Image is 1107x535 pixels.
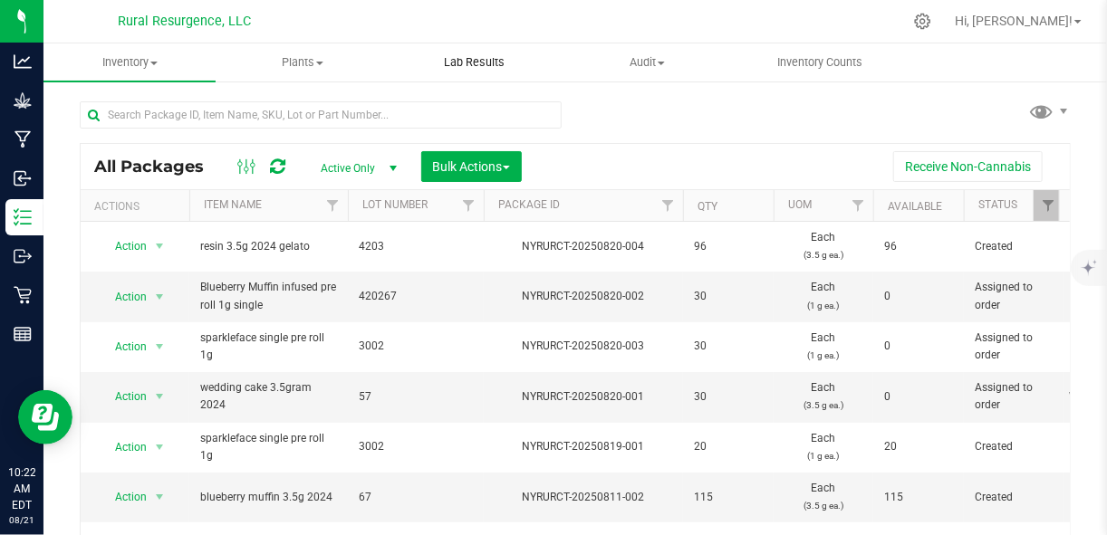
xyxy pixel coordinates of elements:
[481,438,686,455] div: NYRURCT-20250819-001
[99,334,148,359] span: Action
[200,330,337,364] span: sparkleface single pre roll 1g
[561,43,733,81] a: Audit
[80,101,562,129] input: Search Package ID, Item Name, SKU, Lot or Part Number...
[14,247,32,265] inline-svg: Outbound
[421,151,522,182] button: Bulk Actions
[99,484,148,510] span: Action
[14,208,32,226] inline-svg: Inventory
[149,334,171,359] span: select
[694,338,763,355] span: 30
[843,190,873,221] a: Filter
[14,325,32,343] inline-svg: Reports
[119,14,252,29] span: Rural Resurgence, LLC
[975,279,1053,313] span: Assigned to order
[8,464,35,513] p: 10:22 AM EDT
[359,388,473,406] span: 57
[785,297,862,314] p: (1 g ea.)
[99,384,148,409] span: Action
[389,43,561,81] a: Lab Results
[734,43,906,81] a: Inventory Counts
[420,54,530,71] span: Lab Results
[694,238,763,255] span: 96
[1034,190,1064,221] a: Filter
[8,513,35,527] p: 08/21
[884,288,953,305] span: 0
[362,198,428,211] a: Lot Number
[785,447,862,464] p: (1 g ea.)
[481,338,686,355] div: NYRURCT-20250820-003
[884,388,953,406] span: 0
[481,238,686,255] div: NYRURCT-20250820-004
[785,330,862,364] span: Each
[454,190,484,221] a: Filter
[653,190,683,221] a: Filter
[978,198,1017,211] a: Status
[43,54,216,71] span: Inventory
[698,200,717,213] a: Qty
[785,347,862,364] p: (1 g ea.)
[94,157,222,177] span: All Packages
[785,279,862,313] span: Each
[200,279,337,313] span: Blueberry Muffin infused pre roll 1g single
[149,484,171,510] span: select
[149,284,171,310] span: select
[785,229,862,263] span: Each
[785,430,862,464] span: Each
[884,489,953,506] span: 115
[694,489,763,506] span: 115
[216,43,388,81] a: Plants
[753,54,887,71] span: Inventory Counts
[498,198,560,211] a: Package ID
[217,54,387,71] span: Plants
[149,435,171,460] span: select
[975,238,1053,255] span: Created
[785,246,862,263] p: (3.5 g ea.)
[884,238,953,255] span: 96
[204,198,262,211] a: Item Name
[975,330,1053,364] span: Assigned to order
[562,54,732,71] span: Audit
[359,288,473,305] span: 420267
[785,379,862,414] span: Each
[359,438,473,455] span: 3002
[893,151,1043,182] button: Receive Non-Cannabis
[785,480,862,514] span: Each
[94,200,182,213] div: Actions
[43,43,216,81] a: Inventory
[200,489,337,506] span: blueberry muffin 3.5g 2024
[99,234,148,259] span: Action
[18,390,72,444] iframe: Resource center
[99,284,148,310] span: Action
[884,338,953,355] span: 0
[14,91,32,110] inline-svg: Grow
[481,388,686,406] div: NYRURCT-20250820-001
[975,438,1053,455] span: Created
[200,238,337,255] span: resin 3.5g 2024 gelato
[200,430,337,464] span: sparkleface single pre roll 1g
[14,286,32,304] inline-svg: Retail
[318,190,348,221] a: Filter
[884,438,953,455] span: 20
[99,435,148,460] span: Action
[955,14,1073,28] span: Hi, [PERSON_NAME]!
[359,338,473,355] span: 3002
[911,13,934,30] div: Manage settings
[481,288,686,305] div: NYRURCT-20250820-002
[433,159,510,174] span: Bulk Actions
[975,489,1053,506] span: Created
[975,379,1053,414] span: Assigned to order
[785,396,862,414] p: (3.5 g ea.)
[694,288,763,305] span: 30
[359,238,473,255] span: 4203
[149,384,171,409] span: select
[200,379,337,414] span: wedding cake 3.5gram 2024
[694,388,763,406] span: 30
[788,198,812,211] a: UOM
[14,53,32,71] inline-svg: Analytics
[359,489,473,506] span: 67
[14,130,32,148] inline-svg: Manufacturing
[14,169,32,187] inline-svg: Inbound
[481,489,686,506] div: NYRURCT-20250811-002
[888,200,942,213] a: Available
[785,497,862,514] p: (3.5 g ea.)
